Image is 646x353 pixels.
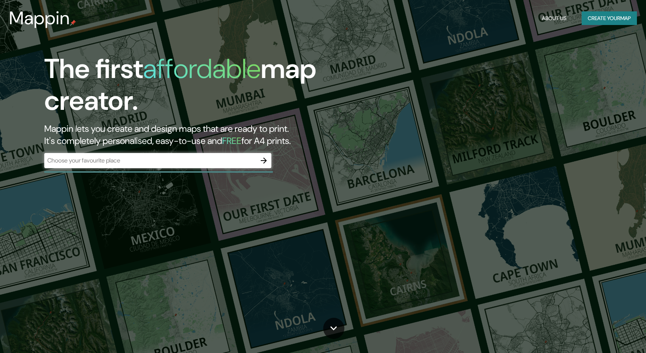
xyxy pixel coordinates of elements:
h5: FREE [222,135,241,147]
h3: Mappin [9,8,70,29]
input: Choose your favourite place [44,156,256,165]
h2: Mappin lets you create and design maps that are ready to print. It's completely personalised, eas... [44,123,367,147]
button: Create yourmap [582,11,637,25]
img: mappin-pin [70,20,76,26]
h1: affordable [143,51,261,86]
h1: The first map creator. [44,53,367,123]
button: About Us [539,11,570,25]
